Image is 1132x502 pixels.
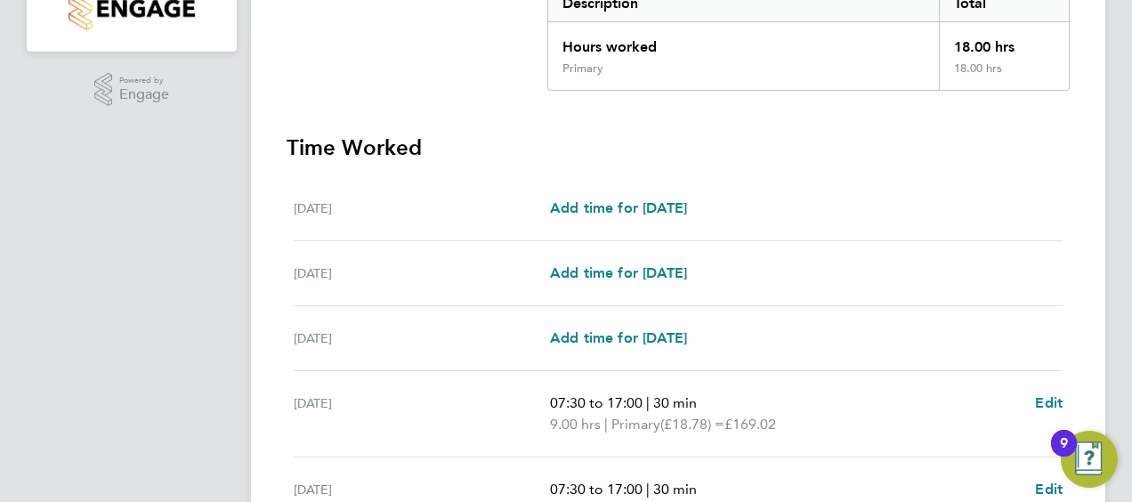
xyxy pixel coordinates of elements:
button: Open Resource Center, 9 new notifications [1061,431,1118,488]
span: Edit [1035,394,1063,411]
a: Edit [1035,479,1063,500]
div: [DATE] [294,198,550,219]
span: Add time for [DATE] [550,264,687,281]
div: [DATE] [294,393,550,435]
span: | [604,416,608,433]
span: £169.02 [724,416,776,433]
span: Powered by [119,73,169,88]
span: | [646,481,650,498]
span: 9.00 hrs [550,416,601,433]
div: Hours worked [548,22,939,61]
span: | [646,394,650,411]
div: [DATE] [294,328,550,349]
span: 30 min [653,394,697,411]
span: Primary [611,414,660,435]
span: Edit [1035,481,1063,498]
span: (£18.78) = [660,416,724,433]
div: Primary [562,61,603,76]
a: Add time for [DATE] [550,263,687,284]
span: 30 min [653,481,697,498]
span: 07:30 to 17:00 [550,481,643,498]
a: Add time for [DATE] [550,198,687,219]
span: Engage [119,87,169,102]
a: Add time for [DATE] [550,328,687,349]
a: Powered byEngage [94,73,170,107]
div: 18.00 hrs [939,22,1069,61]
a: Edit [1035,393,1063,414]
div: [DATE] [294,263,550,284]
div: 18.00 hrs [939,61,1069,90]
span: 07:30 to 17:00 [550,394,643,411]
h3: Time Worked [287,134,1070,162]
div: 9 [1060,443,1068,466]
span: Add time for [DATE] [550,199,687,216]
span: Add time for [DATE] [550,329,687,346]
